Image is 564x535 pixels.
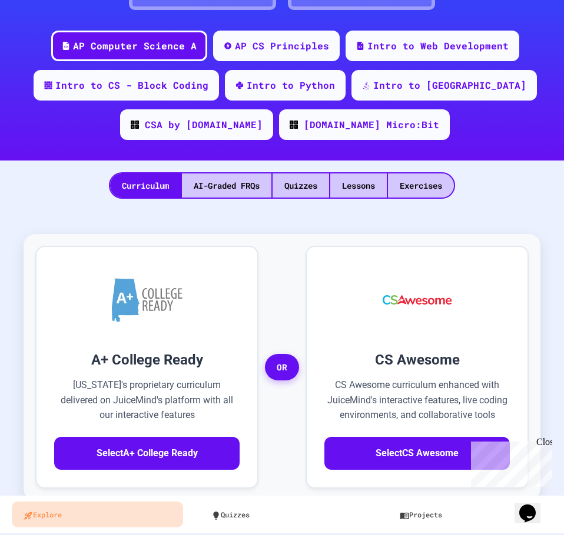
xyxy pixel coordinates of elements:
div: [DOMAIN_NAME] Micro:Bit [304,118,439,132]
img: A+ College Ready [112,278,183,322]
button: SelectA+ College Ready [54,437,240,470]
a: Projects [388,501,559,527]
div: Intro to Python [247,78,335,92]
div: Chat with us now!Close [5,5,81,75]
p: [US_STATE]'s proprietary curriculum delivered on JuiceMind's platform with all our interactive fe... [54,377,240,423]
button: SelectCS Awesome [324,437,510,470]
div: Quizzes [273,173,329,198]
div: Exercises [388,173,454,198]
div: AI-Graded FRQs [182,173,271,198]
div: AP Computer Science A [73,39,197,53]
div: Intro to CS - Block Coding [55,78,208,92]
div: Curriculum [110,173,181,198]
span: OR [265,354,299,381]
img: CODE_logo_RGB.png [131,121,139,129]
p: CS Awesome curriculum enhanced with JuiceMind's interactive features, live coding environments, a... [324,377,510,423]
a: Quizzes [200,501,371,527]
img: CODE_logo_RGB.png [290,121,298,129]
a: Explore [12,501,183,527]
div: Intro to Web Development [367,39,509,53]
div: Lessons [330,173,387,198]
iframe: chat widget [466,437,552,487]
h3: CS Awesome [324,349,510,370]
iframe: chat widget [515,488,552,523]
h3: A+ College Ready [54,349,240,370]
div: CSA by [DOMAIN_NAME] [145,118,263,132]
img: CS Awesome [371,265,463,335]
div: Intro to [GEOGRAPHIC_DATA] [373,78,526,92]
div: AP CS Principles [235,39,329,53]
